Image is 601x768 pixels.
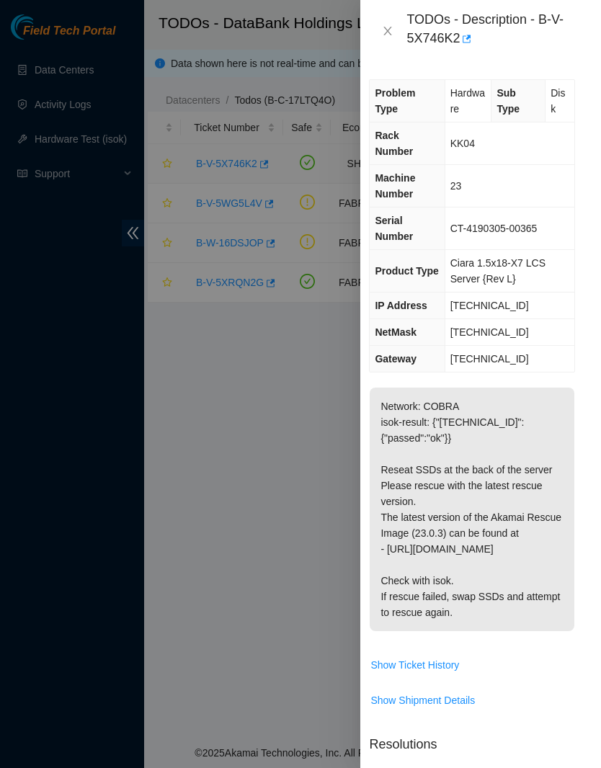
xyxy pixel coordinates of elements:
span: [TECHNICAL_ID] [450,300,529,311]
span: [TECHNICAL_ID] [450,326,529,338]
span: Sub Type [497,87,520,115]
span: Serial Number [375,215,413,242]
button: Show Shipment Details [370,689,476,712]
span: Gateway [375,353,417,365]
span: IP Address [375,300,427,311]
span: Rack Number [375,130,413,157]
span: Machine Number [375,172,415,200]
span: Problem Type [375,87,415,115]
span: 23 [450,180,462,192]
span: Disk [551,87,565,115]
p: Resolutions [369,723,575,754]
div: TODOs - Description - B-V-5X746K2 [406,12,584,50]
span: [TECHNICAL_ID] [450,353,529,365]
span: Show Ticket History [370,657,459,673]
button: Show Ticket History [370,653,460,677]
span: CT-4190305-00365 [450,223,538,234]
span: Show Shipment Details [370,692,475,708]
span: Ciara 1.5x18-X7 LCS Server {Rev L} [450,257,546,285]
span: Hardware [450,87,485,115]
span: close [382,25,393,37]
span: KK04 [450,138,475,149]
p: Network: COBRA isok-result: {"[TECHNICAL_ID]":{"passed":"ok"}} Reseat SSDs at the back of the ser... [370,388,574,631]
span: Product Type [375,265,438,277]
span: NetMask [375,326,417,338]
button: Close [378,24,398,38]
